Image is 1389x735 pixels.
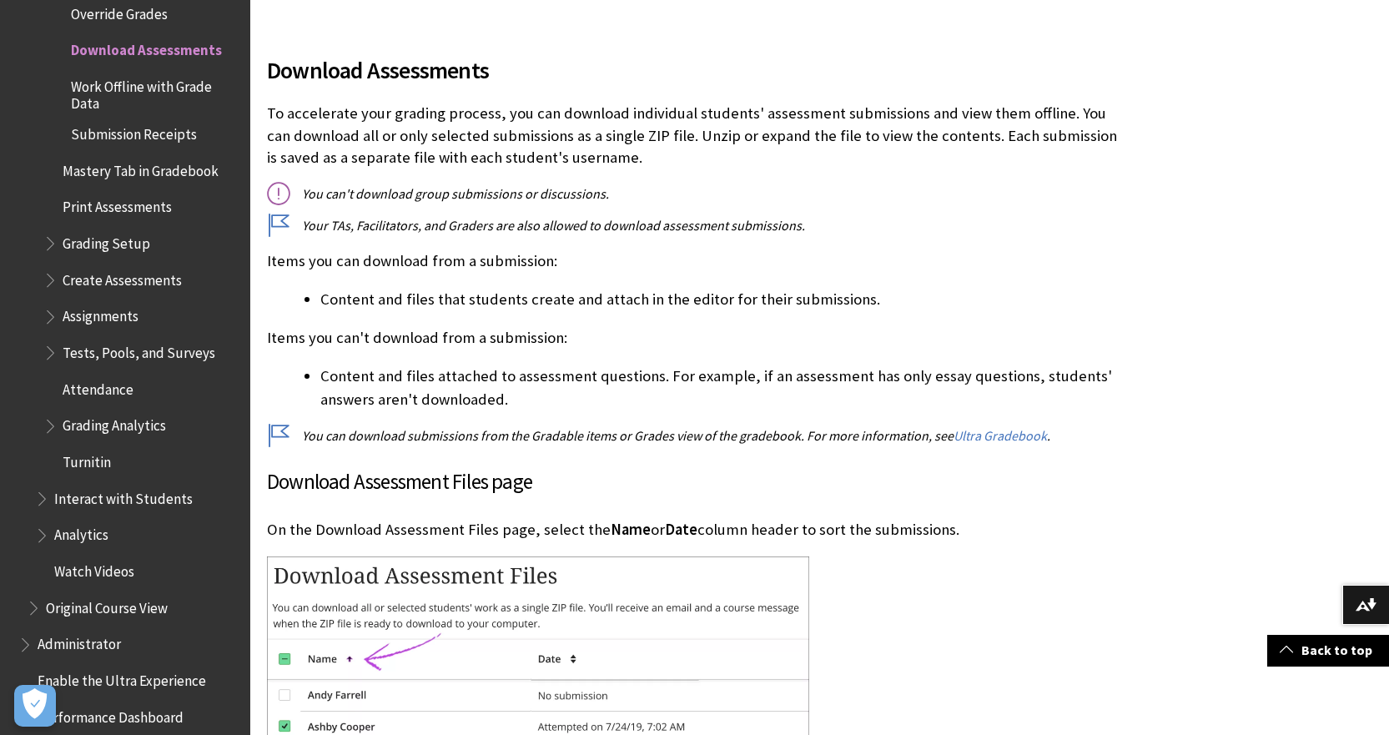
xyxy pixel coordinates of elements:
p: Items you can't download from a submission: [267,327,1125,349]
span: Tests, Pools, and Surveys [63,339,215,361]
span: Date [665,520,697,539]
span: Original Course View [46,594,168,617]
p: Items you can download from a submission: [267,250,1125,272]
p: On the Download Assessment Files page, select the or column header to sort the submissions. [267,519,1125,541]
span: Assignments [63,303,138,325]
span: Print Assessments [63,194,172,216]
span: Attendance [63,375,133,398]
span: Download Assessments [71,37,222,59]
span: Mastery Tab in Gradebook [63,157,219,179]
button: Open Preferences [14,685,56,727]
p: To accelerate your grading process, you can download individual students' assessment submissions ... [267,103,1125,169]
a: Back to top [1267,635,1389,666]
span: Submission Receipts [71,120,197,143]
p: You can download submissions from the Gradable items or Grades view of the gradebook. For more in... [267,426,1125,445]
span: Grading Analytics [63,412,166,435]
span: Watch Videos [54,557,134,580]
span: Interact with Students [54,485,193,507]
span: Performance Dashboard [38,703,184,726]
h3: Download Assessment Files page [267,466,1125,498]
li: Content and files attached to assessment questions. For example, if an assessment has only essay ... [320,365,1125,411]
p: Your TAs, Facilitators, and Graders are also allowed to download assessment submissions. [267,216,1125,234]
span: Turnitin [63,448,111,471]
p: You can't download group submissions or discussions. [267,184,1125,203]
span: Create Assessments [63,266,182,289]
span: Name [611,520,651,539]
span: Analytics [54,521,108,544]
li: Content and files that students create and attach in the editor for their submissions. [320,288,1125,311]
span: Enable the Ultra Experience [38,667,206,689]
span: Download Assessments [267,53,1125,88]
span: Grading Setup [63,229,150,252]
span: Administrator [38,631,121,653]
a: Ultra Gradebook [954,427,1047,445]
span: Work Offline with Grade Data [71,73,239,112]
